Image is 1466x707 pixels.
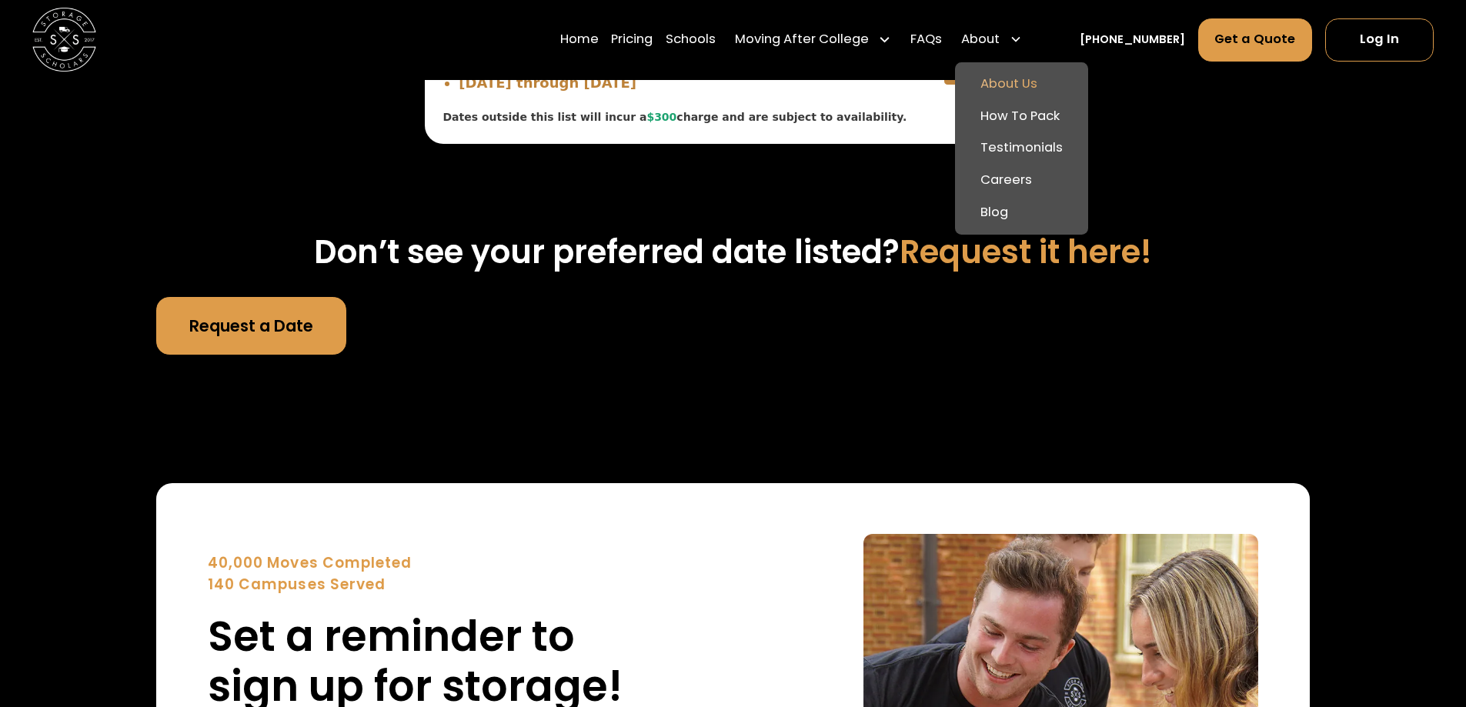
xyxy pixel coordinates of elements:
[961,165,1082,197] a: Careers
[955,62,1089,235] nav: About
[955,18,1029,62] div: About
[961,197,1082,229] a: Blog
[910,18,942,62] a: FAQs
[560,18,599,62] a: Home
[1080,32,1185,48] a: [PHONE_NUMBER]
[961,31,1000,50] div: About
[961,133,1082,165] a: Testimonials
[961,68,1082,101] a: About Us
[646,111,676,123] span: $300
[459,72,907,93] li: [DATE] through [DATE]
[156,233,1309,272] h3: Don’t see your preferred date listed?
[735,31,869,50] div: Moving After College
[900,229,1152,275] span: Request it here!
[729,18,898,62] div: Moving After College
[611,18,653,62] a: Pricing
[32,8,96,72] img: Storage Scholars main logo
[443,109,908,125] div: Dates outside this list will incur a charge and are subject to availability.
[208,574,800,595] div: 140 Campuses Served
[1325,18,1434,62] a: Log In
[961,101,1082,133] a: How To Pack
[156,297,346,355] a: Request a Date
[666,18,716,62] a: Schools
[208,552,800,574] div: 40,000 Moves Completed
[1198,18,1313,62] a: Get a Quote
